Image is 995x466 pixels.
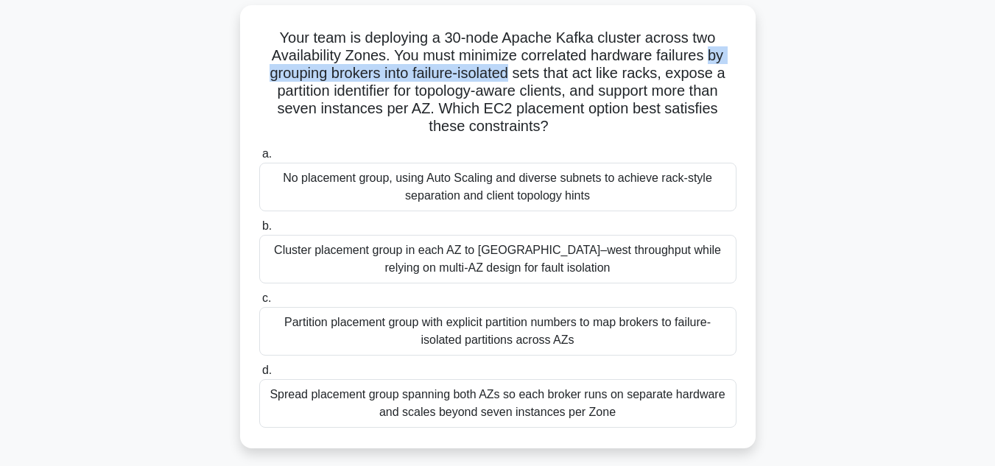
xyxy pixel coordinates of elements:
[262,292,271,304] span: c.
[262,147,272,160] span: a.
[259,235,736,283] div: Cluster placement group in each AZ to [GEOGRAPHIC_DATA]–west throughput while relying on multi-AZ...
[262,364,272,376] span: d.
[262,219,272,232] span: b.
[258,29,738,136] h5: Your team is deploying a 30-node Apache Kafka cluster across two Availability Zones. You must min...
[259,379,736,428] div: Spread placement group spanning both AZs so each broker runs on separate hardware and scales beyo...
[259,307,736,356] div: Partition placement group with explicit partition numbers to map brokers to failure-isolated part...
[259,163,736,211] div: No placement group, using Auto Scaling and diverse subnets to achieve rack-style separation and c...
